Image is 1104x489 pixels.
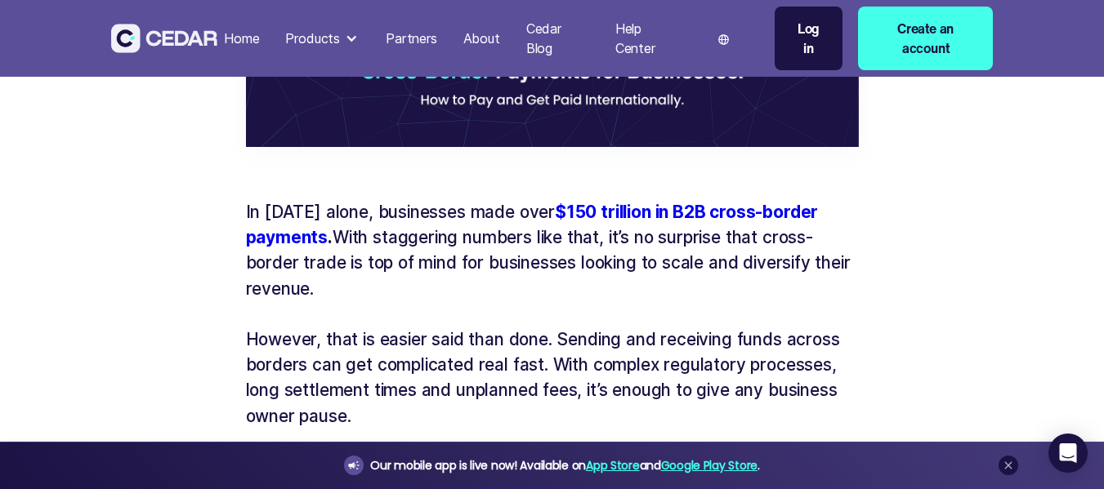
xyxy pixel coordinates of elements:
[246,199,859,301] p: In [DATE] alone, businesses made over With staggering numbers like that, it’s no surprise that cr...
[775,7,842,70] a: Log in
[791,19,825,58] div: Log in
[285,29,340,48] div: Products
[217,20,266,56] a: Home
[586,457,639,473] a: App Store
[379,20,444,56] a: Partners
[279,22,366,55] div: Products
[1048,433,1088,473] div: Open Intercom Messenger
[526,19,589,58] div: Cedar Blog
[347,459,360,472] img: announcement
[463,29,500,48] div: About
[718,34,729,45] img: world icon
[386,29,437,48] div: Partners
[370,456,759,476] div: Our mobile app is live now! Available on and .
[457,20,507,56] a: About
[520,11,596,66] a: Cedar Blog
[246,327,859,429] p: However, that is easier said than done. Sending and receiving funds across borders can get compli...
[328,227,333,247] strong: .
[615,19,683,58] div: Help Center
[246,301,859,327] p: ‍
[246,429,859,454] p: ‍
[609,11,690,66] a: Help Center
[224,29,259,48] div: Home
[858,7,994,70] a: Create an account
[661,457,758,473] a: Google Play Store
